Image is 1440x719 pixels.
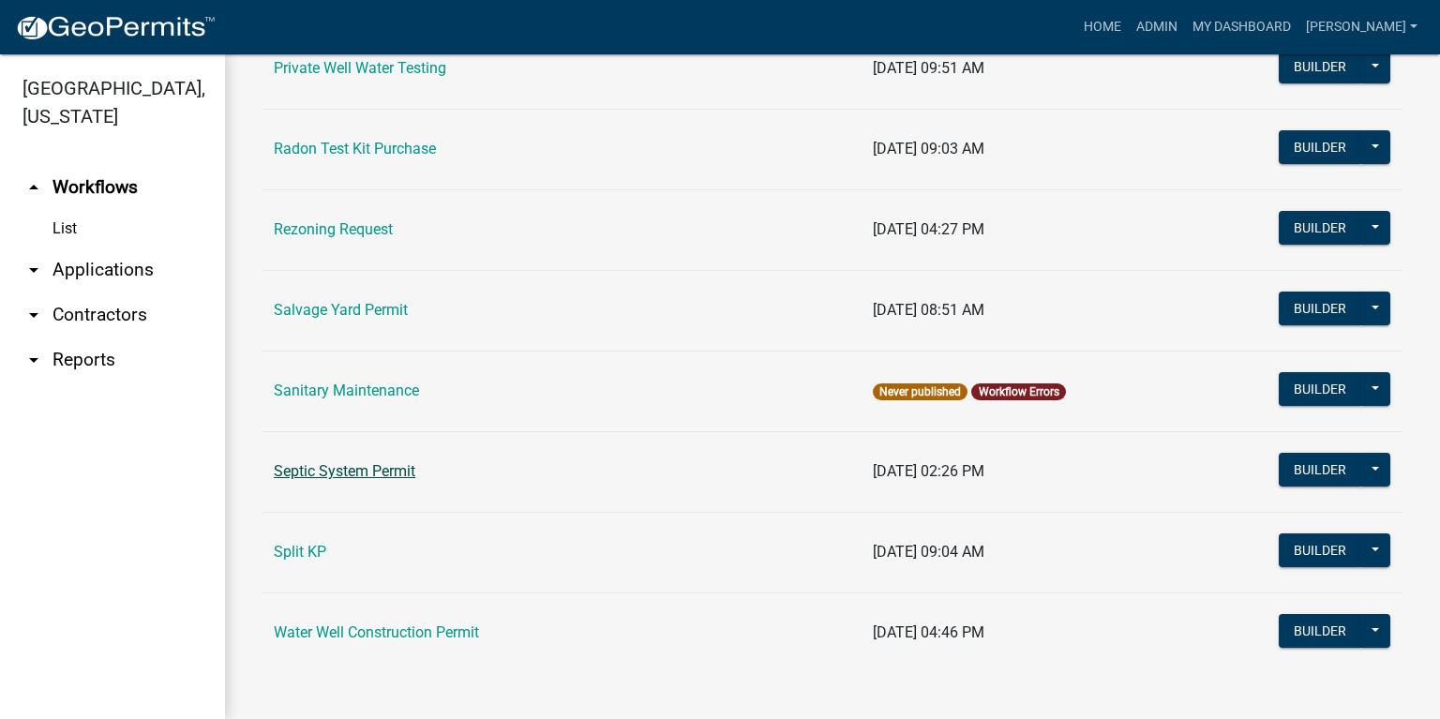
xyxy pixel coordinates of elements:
[873,623,984,641] span: [DATE] 04:46 PM
[873,220,984,238] span: [DATE] 04:27 PM
[873,383,967,400] span: Never published
[873,301,984,319] span: [DATE] 08:51 AM
[22,349,45,371] i: arrow_drop_down
[1279,50,1361,83] button: Builder
[274,59,446,77] a: Private Well Water Testing
[274,543,326,561] a: Split KP
[1129,9,1185,45] a: Admin
[873,462,984,480] span: [DATE] 02:26 PM
[22,304,45,326] i: arrow_drop_down
[1185,9,1298,45] a: My Dashboard
[274,462,415,480] a: Septic System Permit
[22,259,45,281] i: arrow_drop_down
[1279,130,1361,164] button: Builder
[1279,533,1361,567] button: Builder
[1279,292,1361,325] button: Builder
[274,382,419,399] a: Sanitary Maintenance
[979,385,1059,398] a: Workflow Errors
[873,140,984,157] span: [DATE] 09:03 AM
[873,59,984,77] span: [DATE] 09:51 AM
[873,543,984,561] span: [DATE] 09:04 AM
[1279,211,1361,245] button: Builder
[274,623,479,641] a: Water Well Construction Permit
[274,220,393,238] a: Rezoning Request
[274,301,408,319] a: Salvage Yard Permit
[1279,614,1361,648] button: Builder
[1076,9,1129,45] a: Home
[1298,9,1425,45] a: [PERSON_NAME]
[274,140,436,157] a: Radon Test Kit Purchase
[1279,453,1361,487] button: Builder
[1279,372,1361,406] button: Builder
[22,176,45,199] i: arrow_drop_up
